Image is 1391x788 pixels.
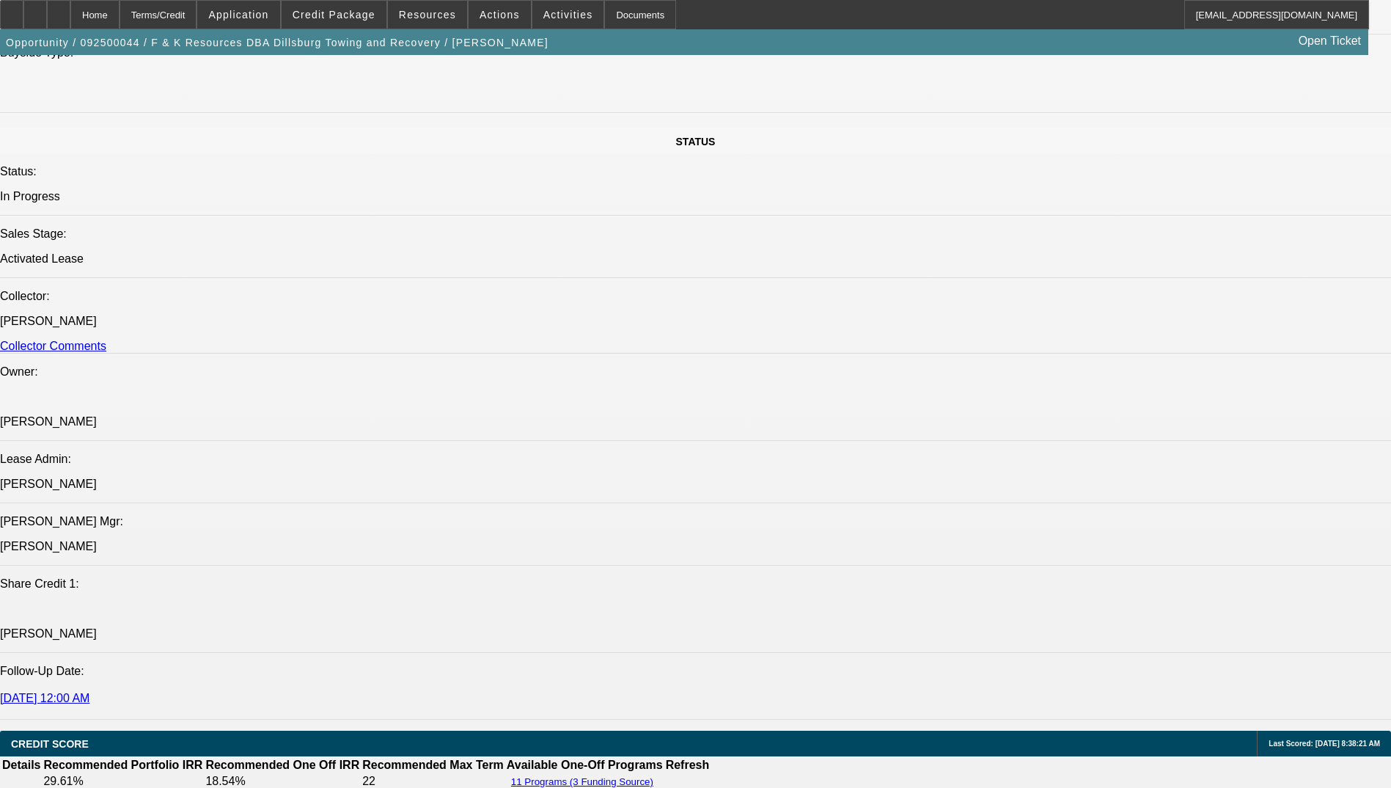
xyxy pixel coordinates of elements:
[1269,740,1380,748] span: Last Scored: [DATE] 8:38:21 AM
[665,758,711,773] th: Refresh
[543,9,593,21] span: Activities
[208,9,268,21] span: Application
[205,758,360,773] th: Recommended One Off IRR
[399,9,456,21] span: Resources
[388,1,467,29] button: Resources
[532,1,604,29] button: Activities
[507,776,658,788] button: 11 Programs (3 Funding Source)
[1293,29,1367,54] a: Open Ticket
[361,758,504,773] th: Recommended Max Term
[282,1,386,29] button: Credit Package
[480,9,520,21] span: Actions
[197,1,279,29] button: Application
[11,738,89,750] span: CREDIT SCORE
[6,37,548,48] span: Opportunity / 092500044 / F & K Resources DBA Dillsburg Towing and Recovery / [PERSON_NAME]
[469,1,531,29] button: Actions
[43,758,203,773] th: Recommended Portfolio IRR
[506,758,664,773] th: Available One-Off Programs
[293,9,375,21] span: Credit Package
[676,136,716,147] span: STATUS
[1,758,41,773] th: Details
